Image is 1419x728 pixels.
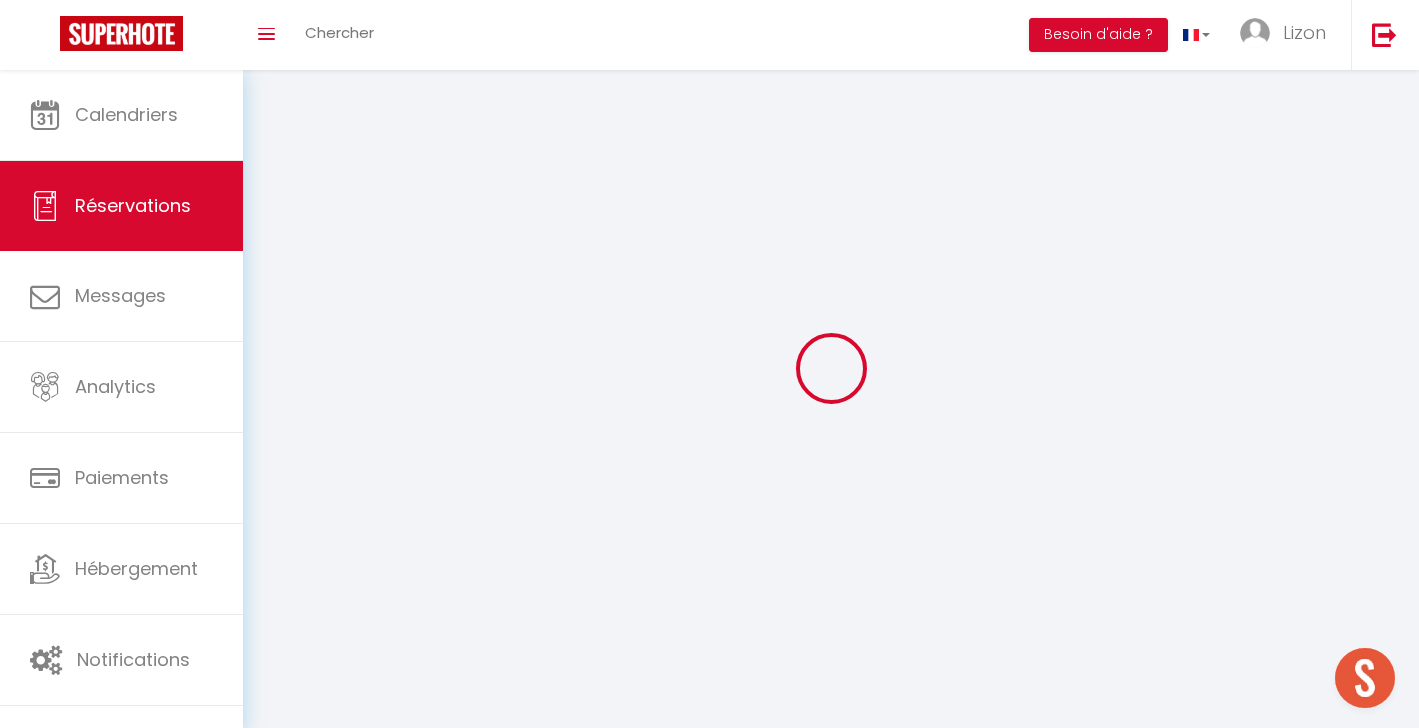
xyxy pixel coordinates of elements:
span: Paiements [75,465,169,490]
span: Réservations [75,193,191,218]
span: Lizon [1283,20,1326,45]
div: Ouvrir le chat [1335,648,1395,708]
span: Chercher [305,22,374,43]
span: Analytics [75,374,156,399]
span: Hébergement [75,556,198,581]
img: Super Booking [60,16,183,51]
span: Calendriers [75,102,178,127]
span: Notifications [77,647,190,672]
button: Besoin d'aide ? [1029,18,1168,52]
span: Messages [75,283,166,308]
img: logout [1372,22,1397,47]
img: ... [1240,18,1270,48]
